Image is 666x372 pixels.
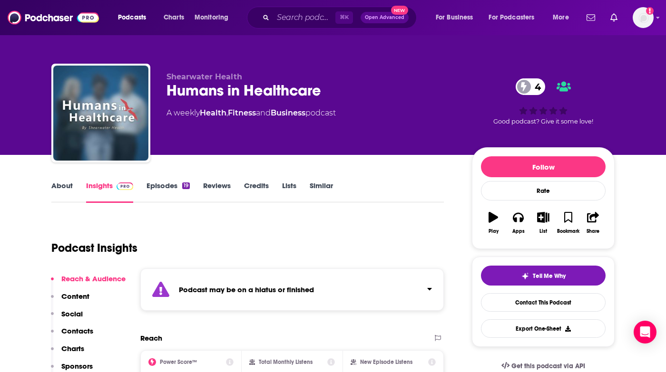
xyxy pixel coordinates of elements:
[361,12,409,23] button: Open AdvancedNew
[633,7,654,28] button: Show profile menu
[61,274,126,283] p: Reach & Audience
[583,10,599,26] a: Show notifications dropdown
[179,285,314,294] strong: Podcast may be on a hiatus or finished
[61,362,93,371] p: Sponsors
[634,321,656,343] div: Open Intercom Messenger
[436,11,473,24] span: For Business
[8,9,99,27] img: Podchaser - Follow, Share and Rate Podcasts
[51,241,137,255] h1: Podcast Insights
[365,15,404,20] span: Open Advanced
[195,11,228,24] span: Monitoring
[51,326,93,344] button: Contacts
[164,11,184,24] span: Charts
[140,334,162,343] h2: Reach
[61,292,89,301] p: Content
[157,10,190,25] a: Charts
[481,156,606,177] button: Follow
[525,78,546,95] span: 4
[256,108,271,117] span: and
[228,108,256,117] a: Fitness
[200,108,226,117] a: Health
[111,10,158,25] button: open menu
[581,206,606,240] button: Share
[481,266,606,286] button: tell me why sparkleTell Me Why
[244,181,269,203] a: Credits
[61,326,93,335] p: Contacts
[203,181,231,203] a: Reviews
[512,229,525,234] div: Apps
[86,181,133,203] a: InsightsPodchaser Pro
[166,107,336,119] div: A weekly podcast
[51,274,126,292] button: Reach & Audience
[481,206,506,240] button: Play
[516,78,546,95] a: 4
[51,292,89,309] button: Content
[226,108,228,117] span: ,
[166,72,242,81] span: Shearwater Health
[489,229,499,234] div: Play
[556,206,580,240] button: Bookmark
[259,359,313,365] h2: Total Monthly Listens
[188,10,241,25] button: open menu
[51,309,83,327] button: Social
[533,272,566,280] span: Tell Me Why
[61,309,83,318] p: Social
[147,181,190,203] a: Episodes19
[493,118,593,125] span: Good podcast? Give it some love!
[483,10,548,25] button: open menu
[61,344,84,353] p: Charts
[539,229,547,234] div: List
[53,66,148,161] img: Humans in Healthcare
[489,11,534,24] span: For Podcasters
[256,7,426,29] div: Search podcasts, credits, & more...
[391,6,408,15] span: New
[546,10,581,25] button: open menu
[607,10,621,26] a: Show notifications dropdown
[481,293,606,312] a: Contact This Podcast
[481,181,606,200] div: Rate
[118,11,146,24] span: Podcasts
[282,181,296,203] a: Lists
[633,7,654,28] span: Logged in as jbarbour
[117,182,133,190] img: Podchaser Pro
[140,268,444,311] section: Click to expand status details
[271,108,305,117] a: Business
[360,359,412,365] h2: New Episode Listens
[646,7,654,15] svg: Email not verified
[335,11,353,24] span: ⌘ K
[531,206,556,240] button: List
[506,206,530,240] button: Apps
[51,344,84,362] button: Charts
[182,182,190,189] div: 19
[587,229,599,234] div: Share
[511,362,585,370] span: Get this podcast via API
[633,7,654,28] img: User Profile
[51,181,73,203] a: About
[557,229,579,234] div: Bookmark
[521,272,529,280] img: tell me why sparkle
[160,359,197,365] h2: Power Score™
[481,319,606,338] button: Export One-Sheet
[310,181,333,203] a: Similar
[472,72,615,131] div: 4Good podcast? Give it some love!
[553,11,569,24] span: More
[273,10,335,25] input: Search podcasts, credits, & more...
[429,10,485,25] button: open menu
